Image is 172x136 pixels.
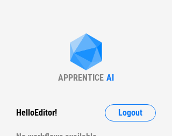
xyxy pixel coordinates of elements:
[16,104,57,121] div: Hello Editor !
[105,104,156,121] button: Logout
[118,109,142,117] span: Logout
[64,33,107,73] img: Apprentice AI
[58,73,104,83] div: APPRENTICE
[106,73,114,83] div: AI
